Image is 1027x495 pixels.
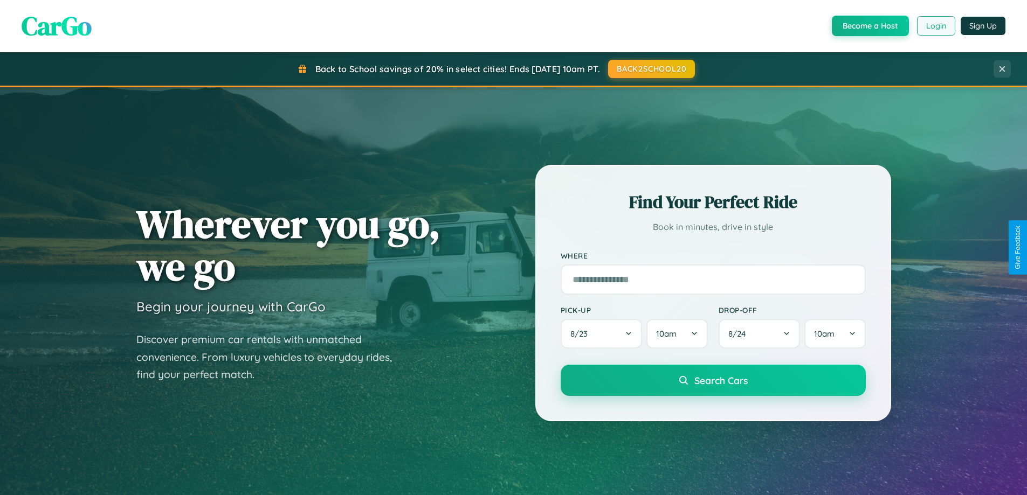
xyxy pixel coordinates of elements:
button: 10am [804,319,865,348]
h3: Begin your journey with CarGo [136,298,326,315]
label: Where [561,251,866,260]
button: 10am [646,319,707,348]
span: Search Cars [694,374,748,386]
span: Back to School savings of 20% in select cities! Ends [DATE] 10am PT. [315,64,600,74]
button: Search Cars [561,365,866,396]
button: Login [917,16,955,36]
label: Pick-up [561,305,708,315]
button: 8/23 [561,319,643,348]
p: Book in minutes, drive in style [561,219,866,235]
span: 10am [814,329,835,339]
button: 8/24 [719,319,801,348]
p: Discover premium car rentals with unmatched convenience. From luxury vehicles to everyday rides, ... [136,331,406,384]
span: 8 / 24 [728,329,751,339]
h1: Wherever you go, we go [136,203,440,288]
button: Become a Host [832,16,909,36]
span: 10am [656,329,677,339]
div: Give Feedback [1014,226,1022,269]
span: CarGo [22,8,92,44]
h2: Find Your Perfect Ride [561,190,866,214]
label: Drop-off [719,305,866,315]
span: 8 / 23 [570,329,593,339]
button: BACK2SCHOOL20 [608,60,695,78]
button: Sign Up [961,17,1005,35]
